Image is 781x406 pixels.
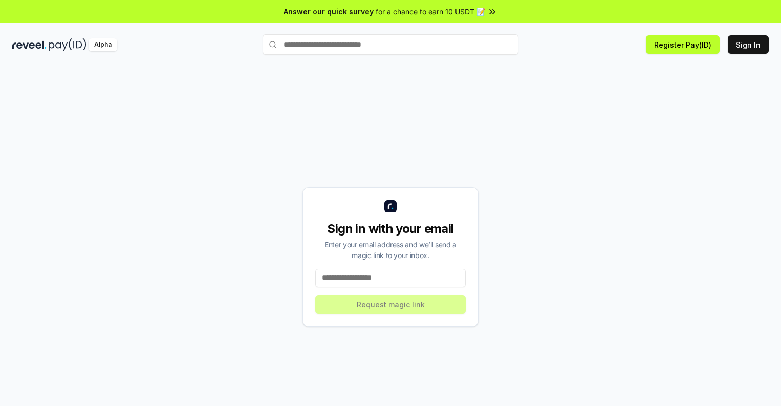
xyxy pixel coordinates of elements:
button: Register Pay(ID) [646,35,720,54]
img: pay_id [49,38,86,51]
div: Alpha [89,38,117,51]
div: Sign in with your email [315,221,466,237]
button: Sign In [728,35,769,54]
span: Answer our quick survey [284,6,374,17]
img: reveel_dark [12,38,47,51]
div: Enter your email address and we’ll send a magic link to your inbox. [315,239,466,261]
span: for a chance to earn 10 USDT 📝 [376,6,485,17]
img: logo_small [384,200,397,212]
